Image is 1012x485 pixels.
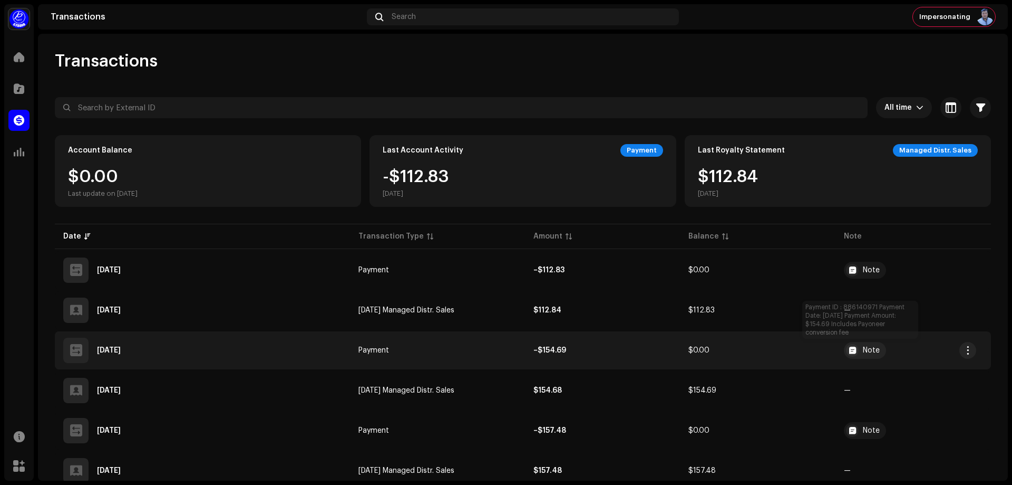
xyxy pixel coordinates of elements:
div: Last Royalty Statement [698,146,785,155]
strong: $112.84 [533,307,561,314]
div: Transactions [51,13,363,21]
span: Aug 2025 Managed Distr. Sales [358,387,454,394]
div: Last Account Activity [383,146,463,155]
div: Aug 31, 2025 [97,387,121,394]
span: All time [884,97,916,118]
span: $154.69 [688,387,716,394]
strong: –$154.69 [533,347,566,354]
div: [DATE] [383,189,449,198]
div: Note [863,427,880,434]
span: $0.00 [688,347,709,354]
div: Account Balance [68,146,132,155]
span: TrxID : 4366185237474603 Includes Payoneer conversion fee [844,262,982,279]
img: 23e258a5-1987-4c27-8e94-835c32431a66 [977,8,994,25]
div: dropdown trigger [916,97,923,118]
strong: –$112.83 [533,267,565,274]
div: Jul 31, 2025 [97,467,121,474]
div: Aug 9, 2025 [97,427,121,434]
input: Search by External ID [55,97,868,118]
span: $112.83 [688,307,715,314]
span: Payment [358,427,389,434]
div: [DATE] [698,189,758,198]
span: Sep 2025 Managed Distr. Sales [358,307,454,314]
span: Payment [358,347,389,354]
strong: $157.48 [533,467,562,474]
re-a-table-badge: — [844,307,851,314]
div: Transaction Type [358,231,424,242]
strong: –$157.48 [533,427,566,434]
div: Managed Distr. Sales [893,144,978,157]
div: Oct 1, 2025 [97,307,121,314]
div: Balance [688,231,719,242]
span: Payment ID : 886140971 Payment Date: 9-Sep-2025 Payment Amount: $154.69 Includes Payoneer convers... [844,342,982,359]
div: Note [863,267,880,274]
re-a-table-badge: — [844,387,851,394]
re-a-table-badge: — [844,467,851,474]
span: $0.00 [688,427,709,434]
div: Note [863,347,880,354]
div: Date [63,231,81,242]
span: Jul 2025 Managed Distr. Sales [358,467,454,474]
div: Oct 6, 2025 [97,267,121,274]
span: $157.48 [688,467,716,474]
div: Sep 8, 2025 [97,347,121,354]
span: $0.00 [688,267,709,274]
span: Impersonating [919,13,970,21]
div: Amount [533,231,562,242]
span: Search [392,13,416,21]
img: a1dd4b00-069a-4dd5-89ed-38fbdf7e908f [8,8,30,30]
div: Last update on [DATE] [68,189,138,198]
div: Payment [620,144,663,157]
strong: $154.68 [533,387,562,394]
span: Transactions [55,51,158,72]
span: Payment [358,267,389,274]
span: Payment ID : 874258468 Payment Date: 9-Aug-2025 Payment Amount: $157.48 Includes Payoneer convers... [844,422,982,439]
